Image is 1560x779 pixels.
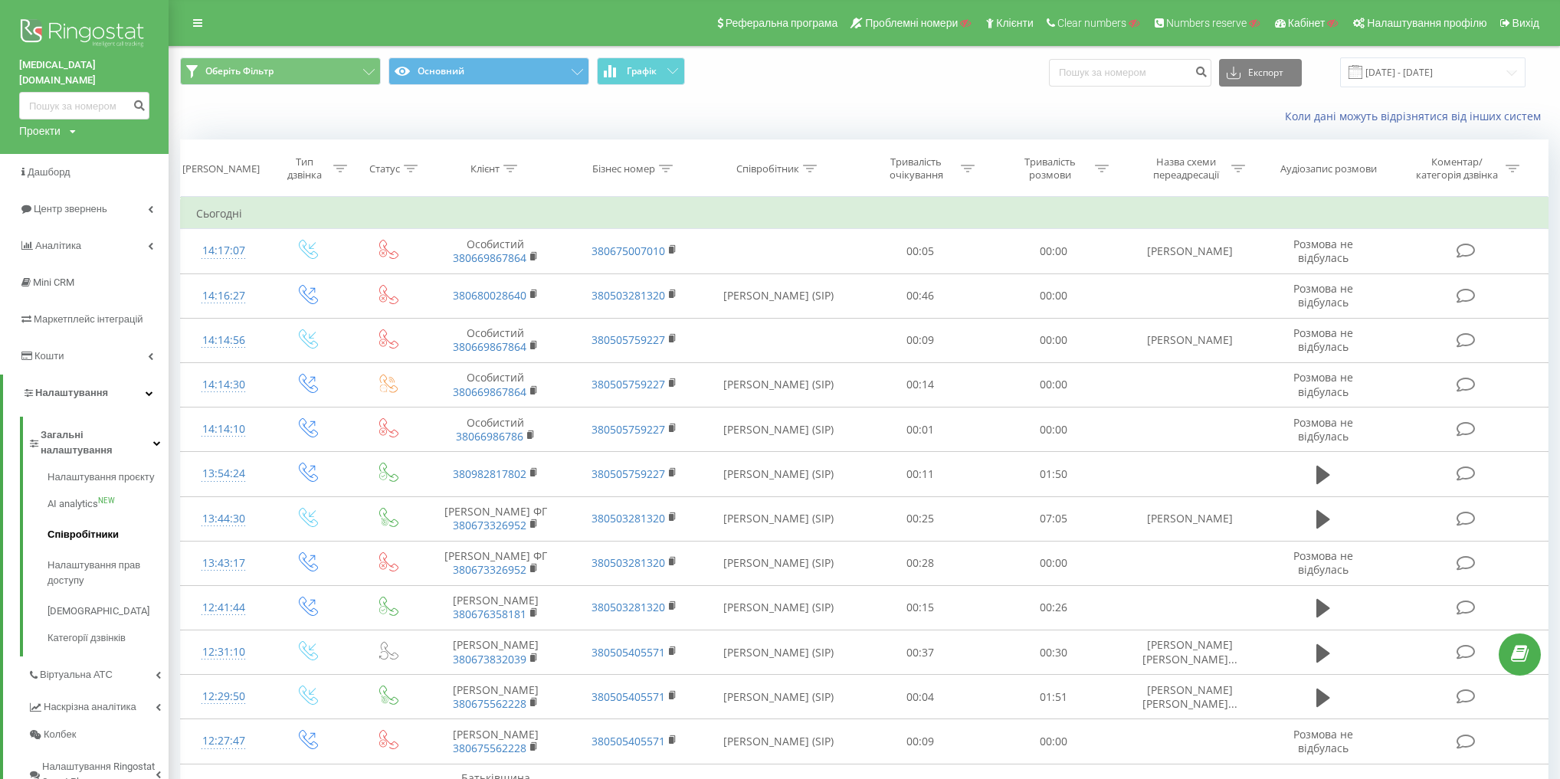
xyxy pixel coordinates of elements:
[592,734,665,748] a: 380505405571
[453,696,526,711] a: 380675562228
[196,682,251,712] div: 12:29:50
[854,362,987,407] td: 00:14
[426,719,565,764] td: [PERSON_NAME]
[704,496,854,541] td: [PERSON_NAME] (SIP)
[704,630,854,675] td: [PERSON_NAME] (SIP)
[704,362,854,407] td: [PERSON_NAME] (SIP)
[875,155,957,182] div: Тривалість очікування
[196,593,251,623] div: 12:41:44
[704,719,854,764] td: [PERSON_NAME] (SIP)
[44,727,76,742] span: Колбек
[1293,326,1353,354] span: Розмова не відбулась
[1288,17,1326,29] span: Кабінет
[854,630,987,675] td: 00:37
[453,607,526,621] a: 380676358181
[205,65,274,77] span: Оберіть Фільтр
[28,166,70,178] span: Дашборд
[627,66,657,77] span: Графік
[453,385,526,399] a: 380669867864
[592,555,665,570] a: 380503281320
[48,470,154,485] span: Налаштування проєкту
[41,427,153,458] span: Загальні налаштування
[987,541,1120,585] td: 00:00
[987,452,1120,496] td: 01:50
[592,332,665,347] a: 380505759227
[196,459,251,489] div: 13:54:24
[196,637,251,667] div: 12:31:10
[426,229,565,273] td: Особистий
[196,414,251,444] div: 14:14:10
[704,541,854,585] td: [PERSON_NAME] (SIP)
[996,17,1034,29] span: Клієнти
[426,675,565,719] td: [PERSON_NAME]
[388,57,589,85] button: Основний
[48,558,161,588] span: Налаштування прав доступу
[592,377,665,391] a: 380505759227
[196,326,251,355] div: 14:14:56
[592,600,665,614] a: 380503281320
[196,548,251,578] div: 13:43:17
[592,511,665,525] a: 380503281320
[1166,17,1247,29] span: Numbers reserve
[426,541,565,585] td: [PERSON_NAME] ФГ
[592,288,665,303] a: 380503281320
[1293,370,1353,398] span: Розмова не відбулась
[426,585,565,630] td: [PERSON_NAME]
[1120,229,1259,273] td: [PERSON_NAME]
[453,741,526,755] a: 380675562228
[592,466,665,481] a: 380505759227
[48,489,169,519] a: AI analyticsNEW
[453,288,526,303] a: 380680028640
[28,689,169,721] a: Наскрізна аналітика
[280,155,330,182] div: Тип дзвінка
[48,627,169,646] a: Категорії дзвінків
[196,236,251,266] div: 14:17:07
[19,123,61,139] div: Проекти
[1142,637,1237,666] span: [PERSON_NAME] [PERSON_NAME]...
[48,527,119,542] span: Співробітники
[1367,17,1486,29] span: Налаштування профілю
[3,375,169,411] a: Налаштування
[1293,281,1353,309] span: Розмова не відбулась
[704,408,854,452] td: [PERSON_NAME] (SIP)
[736,162,799,175] div: Співробітник
[196,370,251,400] div: 14:14:30
[987,585,1120,630] td: 00:26
[1120,496,1259,541] td: [PERSON_NAME]
[196,504,251,534] div: 13:44:30
[704,452,854,496] td: [PERSON_NAME] (SIP)
[987,362,1120,407] td: 00:00
[28,417,169,464] a: Загальні налаштування
[1512,17,1539,29] span: Вихід
[453,652,526,666] a: 380673832039
[426,408,565,452] td: Особистий
[453,466,526,481] a: 380982817802
[854,496,987,541] td: 00:25
[854,585,987,630] td: 00:15
[34,350,64,362] span: Кошти
[453,562,526,577] a: 380673326952
[854,452,987,496] td: 00:11
[1293,548,1353,577] span: Розмова не відбулась
[456,429,523,444] a: 38066986786
[180,57,381,85] button: Оберіть Фільтр
[1293,237,1353,265] span: Розмова не відбулась
[987,318,1120,362] td: 00:00
[453,339,526,354] a: 380669867864
[1280,162,1377,175] div: Аудіозапис розмови
[704,585,854,630] td: [PERSON_NAME] (SIP)
[854,719,987,764] td: 00:09
[987,273,1120,318] td: 00:00
[1293,727,1353,755] span: Розмова не відбулась
[987,719,1120,764] td: 00:00
[182,162,260,175] div: [PERSON_NAME]
[40,667,113,682] span: Віртуальна АТС
[592,689,665,704] a: 380505405571
[196,281,251,311] div: 14:16:27
[19,92,149,119] input: Пошук за номером
[1049,59,1211,87] input: Пошук за номером
[987,496,1120,541] td: 07:05
[854,318,987,362] td: 00:09
[1057,17,1126,29] span: Clear numbers
[865,17,958,29] span: Проблемні номери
